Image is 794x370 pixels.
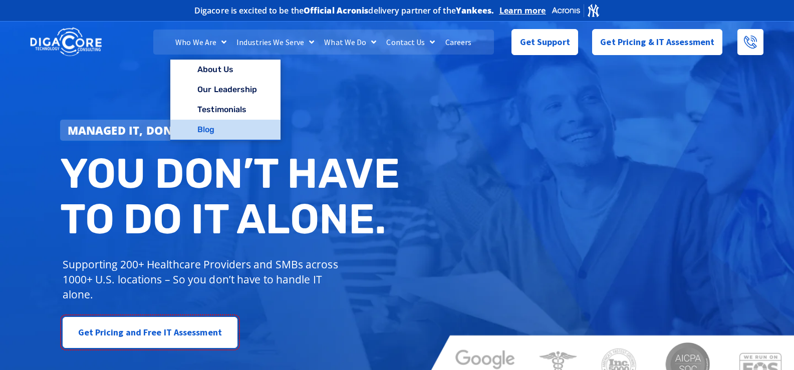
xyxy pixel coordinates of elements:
h2: Digacore is excited to be the delivery partner of the [194,7,494,15]
span: Get Pricing and Free IT Assessment [78,322,222,342]
a: Careers [440,30,477,55]
ul: Who We Are [170,60,280,141]
img: Acronis [551,3,600,18]
a: Testimonials [170,100,280,120]
a: Get Support [511,29,578,55]
a: Learn more [499,6,546,16]
a: Our Leadership [170,80,280,100]
a: Contact Us [381,30,440,55]
h2: You don’t have to do IT alone. [60,151,405,242]
p: Supporting 200+ Healthcare Providers and SMBs across 1000+ U.S. locations – So you don’t have to ... [63,257,343,302]
a: Get Pricing & IT Assessment [592,29,722,55]
strong: Managed IT, done better. [68,123,226,138]
a: Industries We Serve [231,30,319,55]
span: Get Support [520,32,570,52]
a: Who We Are [170,30,231,55]
a: About Us [170,60,280,80]
b: Yankees. [456,5,494,16]
img: DigaCore Technology Consulting [30,27,102,58]
a: Managed IT, done better. [60,120,233,141]
a: Get Pricing and Free IT Assessment [63,317,237,348]
a: Blog [170,120,280,140]
b: Official Acronis [304,5,369,16]
a: What We Do [319,30,381,55]
span: Get Pricing & IT Assessment [600,32,714,52]
nav: Menu [153,30,494,55]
